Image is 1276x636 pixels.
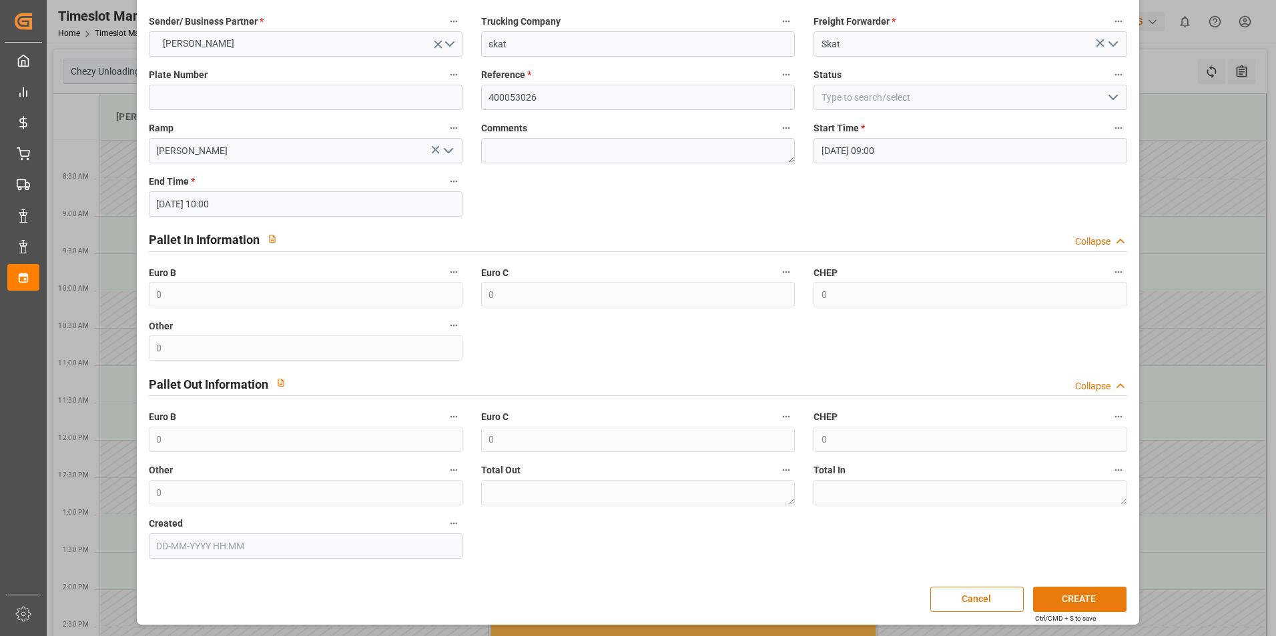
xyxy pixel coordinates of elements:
[814,138,1127,163] input: DD-MM-YYYY HH:MM
[1075,235,1110,249] div: Collapse
[1110,461,1127,479] button: Total In
[149,15,264,29] span: Sender/ Business Partner
[1033,587,1127,612] button: CREATE
[445,173,462,190] button: End Time *
[149,68,208,82] span: Plate Number
[1110,263,1127,281] button: CHEP
[1110,408,1127,425] button: CHEP
[930,587,1024,612] button: Cancel
[445,66,462,83] button: Plate Number
[1075,379,1110,393] div: Collapse
[149,138,462,163] input: Type to search/select
[149,31,462,57] button: open menu
[445,119,462,137] button: Ramp
[481,463,521,477] span: Total Out
[814,85,1127,110] input: Type to search/select
[149,175,195,189] span: End Time
[481,121,527,135] span: Comments
[149,121,174,135] span: Ramp
[445,263,462,281] button: Euro B
[445,13,462,30] button: Sender/ Business Partner *
[814,68,842,82] span: Status
[1035,613,1096,623] div: Ctrl/CMD + S to save
[777,408,795,425] button: Euro C
[149,533,462,559] input: DD-MM-YYYY HH:MM
[260,226,285,251] button: View description
[814,410,838,424] span: CHEP
[481,266,509,280] span: Euro C
[1110,13,1127,30] button: Freight Forwarder *
[149,191,462,217] input: DD-MM-YYYY HH:MM
[777,66,795,83] button: Reference *
[268,370,294,395] button: View description
[149,319,173,333] span: Other
[149,410,176,424] span: Euro B
[481,15,561,29] span: Trucking Company
[777,263,795,281] button: Euro C
[481,68,531,82] span: Reference
[814,15,896,29] span: Freight Forwarder
[445,461,462,479] button: Other
[149,517,183,531] span: Created
[149,375,268,393] h2: Pallet Out Information
[437,141,457,161] button: open menu
[445,408,462,425] button: Euro B
[481,410,509,424] span: Euro C
[445,515,462,532] button: Created
[1102,34,1123,55] button: open menu
[777,461,795,479] button: Total Out
[814,121,865,135] span: Start Time
[1110,66,1127,83] button: Status
[149,266,176,280] span: Euro B
[777,13,795,30] button: Trucking Company
[1110,119,1127,137] button: Start Time *
[445,317,462,334] button: Other
[149,463,173,477] span: Other
[814,463,846,477] span: Total In
[814,266,838,280] span: CHEP
[156,37,241,51] span: [PERSON_NAME]
[149,231,260,249] h2: Pallet In Information
[1102,87,1123,108] button: open menu
[777,119,795,137] button: Comments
